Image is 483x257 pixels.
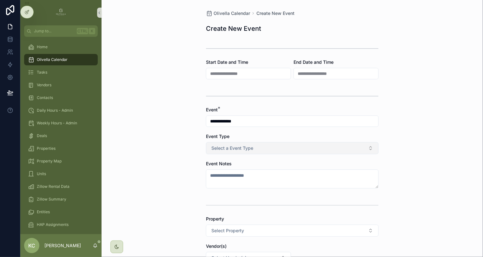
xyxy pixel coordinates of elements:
span: K [89,29,95,34]
a: Property Map [24,155,98,167]
a: Olivella Calendar [24,54,98,65]
span: Olivella Calendar [214,10,250,16]
span: Event Type [206,134,229,139]
span: End Date and Time [294,59,334,65]
span: Start Date and Time [206,59,248,65]
a: Zillow Summary [24,194,98,205]
a: Olivella Calendar [206,10,250,16]
span: Olivella Calendar [37,57,68,62]
span: Properties [37,146,56,151]
a: Properties [24,143,98,154]
p: [PERSON_NAME] [44,242,81,249]
a: Zillow Rental Data [24,181,98,192]
a: HAP Assignments [24,219,98,230]
span: HAP Assignments [37,222,69,227]
span: Deals [37,133,47,138]
a: Daily Hours - Admin [24,105,98,116]
span: Zillow Rental Data [37,184,69,189]
a: Contacts [24,92,98,103]
span: Daily Hours - Admin [37,108,73,113]
div: scrollable content [20,37,102,234]
span: Vendor(s) [206,243,227,249]
a: Vendors [24,79,98,91]
span: Event [206,107,218,112]
span: Event Notes [206,161,232,166]
a: Units [24,168,98,180]
button: Select Button [206,225,379,237]
h1: Create New Event [206,24,261,33]
span: Select a Event Type [211,145,253,151]
span: Property Map [37,159,62,164]
span: Jump to... [34,29,74,34]
span: Ctrl [77,28,88,34]
span: Weekly Hours - Admin [37,121,77,126]
span: Property [206,216,224,221]
a: Weekly Hours - Admin [24,117,98,129]
span: Tasks [37,70,47,75]
span: Zillow Summary [37,197,66,202]
button: Jump to...CtrlK [24,25,98,37]
span: Select Property [211,227,244,234]
span: Home [37,44,48,49]
span: Contacts [37,95,53,100]
span: KC [28,242,35,249]
a: Tasks [24,67,98,78]
a: Home [24,41,98,53]
span: Units [37,171,46,176]
button: Select Button [206,142,379,154]
span: Vendors [37,82,51,88]
a: Entities [24,206,98,218]
span: Entities [37,209,50,214]
a: Create New Event [256,10,294,16]
a: Deals [24,130,98,142]
img: App logo [56,8,66,18]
